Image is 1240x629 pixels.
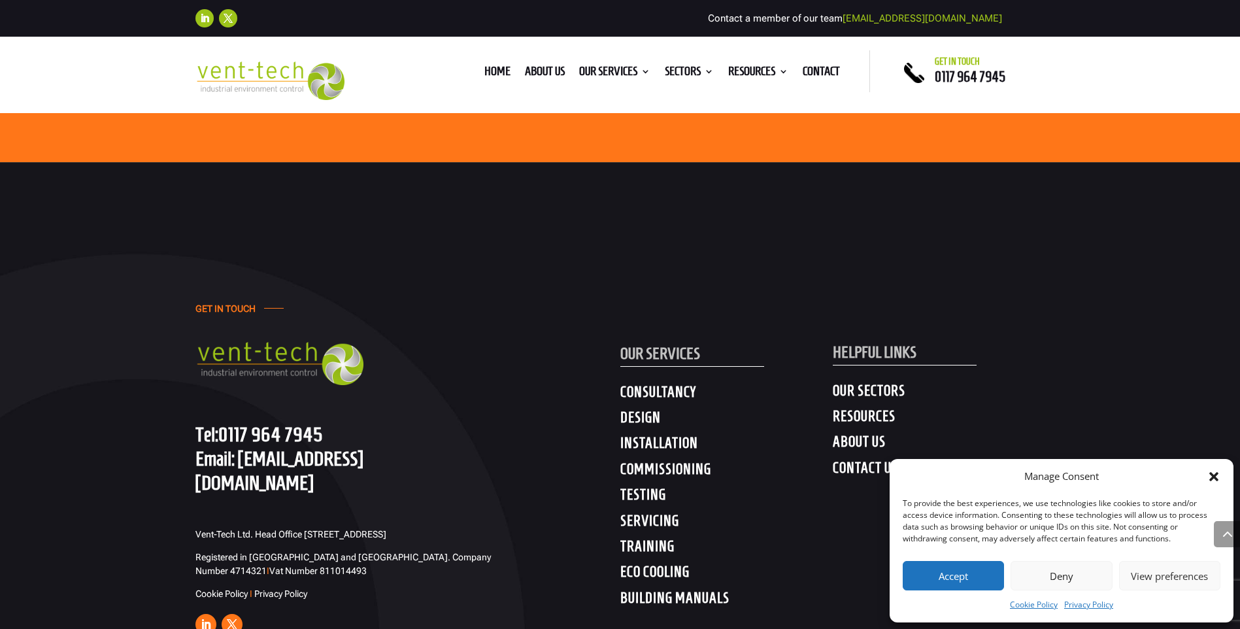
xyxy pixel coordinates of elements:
h4: RESOURCES [833,407,1045,431]
h4: ABOUT US [833,433,1045,456]
a: Home [484,67,511,81]
span: HELPFUL LINKS [833,343,916,361]
button: View preferences [1119,561,1220,590]
a: [EMAIL_ADDRESS][DOMAIN_NAME] [195,447,363,494]
h4: CONTACT US [833,459,1045,483]
div: Close dialog [1207,470,1220,483]
span: Contact a member of our team [708,12,1002,24]
button: Accept [903,561,1004,590]
span: OUR SERVICES [620,345,700,362]
h4: GET IN TOUCH [195,303,256,321]
a: Cookie Policy [1010,597,1058,613]
h4: ECO COOLING [620,563,833,586]
div: To provide the best experiences, we use technologies like cookies to store and/or access device i... [903,498,1219,545]
h4: INSTALLATION [620,434,833,458]
button: Deny [1011,561,1112,590]
a: Our Services [579,67,650,81]
span: Email: [195,447,235,469]
div: Manage Consent [1024,469,1099,484]
a: Resources [728,67,788,81]
a: Follow on X [219,9,237,27]
h4: DESIGN [620,409,833,432]
h4: BUILDING MANUALS [620,589,833,613]
h4: TESTING [620,486,833,509]
h4: CONSULTANCY [620,383,833,407]
img: 2023-09-27T08_35_16.549ZVENT-TECH---Clear-background [195,61,345,100]
h4: OUR SECTORS [833,382,1045,405]
h4: SERVICING [620,512,833,535]
h4: TRAINING [620,537,833,561]
a: Privacy Policy [254,588,307,599]
a: Sectors [665,67,714,81]
a: Tel:0117 964 7945 [195,423,323,445]
span: I [250,588,252,599]
span: Registered in [GEOGRAPHIC_DATA] and [GEOGRAPHIC_DATA]. Company Number 4714321 Vat Number 811014493 [195,552,491,576]
a: About us [525,67,565,81]
h4: COMMISSIONING [620,460,833,484]
span: Get in touch [935,56,980,67]
span: Vent-Tech Ltd. Head Office [STREET_ADDRESS] [195,529,386,539]
a: Contact [803,67,840,81]
a: Cookie Policy [195,588,248,599]
a: 0117 964 7945 [935,69,1005,84]
a: Follow on LinkedIn [195,9,214,27]
span: I [267,566,269,576]
span: Tel: [195,423,218,445]
a: Privacy Policy [1064,597,1113,613]
a: [EMAIL_ADDRESS][DOMAIN_NAME] [843,12,1002,24]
